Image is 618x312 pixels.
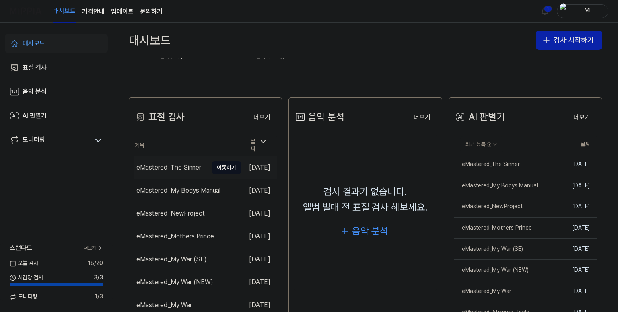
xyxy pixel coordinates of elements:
span: 모니터링 [10,293,37,301]
td: [DATE] [241,179,277,202]
th: 제목 [134,135,241,156]
div: eMastered_My War [454,287,511,296]
a: eMastered_My War [454,281,550,302]
th: 날짜 [550,135,597,154]
div: 대시보드 [129,31,171,50]
div: 표절 검사 [23,63,47,72]
button: profileMl [557,4,608,18]
div: AI 판별기 [23,111,47,121]
button: 음악 분석 [334,222,396,241]
td: [DATE] [550,196,597,218]
button: 더보기 [567,109,597,125]
div: eMastered_Mothers Prince [136,232,214,241]
div: eMastered_My Bodys Manual [454,182,538,190]
div: eMastered_The Sinner [136,163,201,172]
div: eMastered_My War (SE) [136,255,207,264]
div: 음악 분석 [23,87,47,96]
td: [DATE] [241,202,277,225]
a: 표절 검사 [5,58,108,77]
td: [DATE] [550,218,597,239]
a: eMastered_Mothers Prince [454,218,550,238]
div: eMastered_My War (NEW) [136,277,213,287]
img: profile [560,3,569,19]
td: [DATE] [550,260,597,281]
a: eMastered_The Sinner [454,154,550,175]
img: 알림 [540,6,550,16]
a: eMastered_My Bodys Manual [454,175,550,196]
a: eMastered_My War (SE) [454,239,550,260]
td: [DATE] [241,248,277,271]
div: 음악 분석 [352,224,388,239]
div: AI 판별기 [454,109,505,125]
a: 모니터링 [10,135,90,146]
button: 더보기 [247,109,277,125]
div: 모니터링 [23,135,45,146]
a: eMastered_NewProject [454,196,550,217]
a: 더보기 [84,245,103,252]
div: 검사 결과가 없습니다. 앨범 발매 전 표절 검사 해보세요. [303,184,428,215]
td: [DATE] [550,281,597,302]
div: eMastered_My Bodys Manual [136,186,220,195]
a: AI 판별기 [5,106,108,125]
td: [DATE] [550,154,597,175]
div: eMastered_NewProject [136,209,205,218]
td: [DATE] [241,156,277,179]
a: 음악 분석 [5,82,108,101]
div: eMastered_My War (NEW) [454,266,529,274]
div: 음악 분석 [294,109,344,125]
div: eMastered_The Sinner [454,160,520,168]
a: 업데이트 [111,7,134,16]
td: [DATE] [550,175,597,196]
div: eMastered_NewProject [454,203,523,211]
div: 날짜 [247,135,270,156]
div: eMastered_Mothers Prince [454,224,532,232]
td: [DATE] [241,271,277,294]
span: 스탠다드 [10,243,32,253]
td: [DATE] [241,225,277,248]
button: 가격안내 [82,7,105,16]
button: 알림1 [538,5,551,18]
button: 더보기 [407,109,437,125]
div: Ml [572,6,603,15]
span: 1 / 3 [95,293,103,301]
div: eMastered_My War (SE) [454,245,523,253]
div: 대시보드 [23,39,45,48]
a: 문의하기 [140,7,163,16]
a: eMastered_My War (NEW) [454,260,550,281]
a: 대시보드 [5,34,108,53]
div: 1 [544,6,552,12]
button: 검사 시작하기 [536,31,602,50]
a: 대시보드 [53,0,76,23]
div: eMastered_My War [136,300,192,310]
span: 오늘 검사 [10,259,38,267]
span: 18 / 20 [88,259,103,267]
td: [DATE] [550,238,597,260]
button: 이동하기 [212,161,241,174]
span: 시간당 검사 [10,274,43,282]
span: 3 / 3 [94,274,103,282]
div: 표절 검사 [134,109,185,125]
